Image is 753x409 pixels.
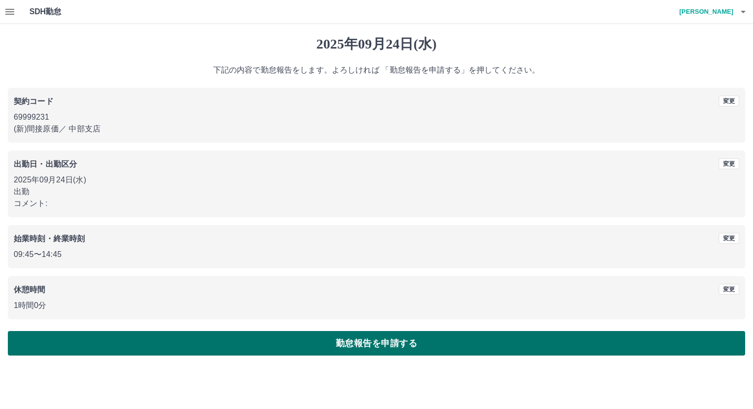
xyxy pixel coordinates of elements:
[14,186,739,198] p: 出勤
[14,234,85,243] b: 始業時刻・終業時刻
[719,284,739,295] button: 変更
[14,285,46,294] b: 休憩時間
[14,249,739,260] p: 09:45 〜 14:45
[14,123,739,135] p: (新)間接原価 ／ 中部支店
[719,158,739,169] button: 変更
[14,174,739,186] p: 2025年09月24日(水)
[8,36,745,52] h1: 2025年09月24日(水)
[719,233,739,244] button: 変更
[14,160,77,168] b: 出勤日・出勤区分
[719,96,739,106] button: 変更
[14,198,739,209] p: コメント:
[8,64,745,76] p: 下記の内容で勤怠報告をします。よろしければ 「勤怠報告を申請する」を押してください。
[14,97,53,105] b: 契約コード
[14,300,739,311] p: 1時間0分
[14,111,739,123] p: 69999231
[8,331,745,356] button: 勤怠報告を申請する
